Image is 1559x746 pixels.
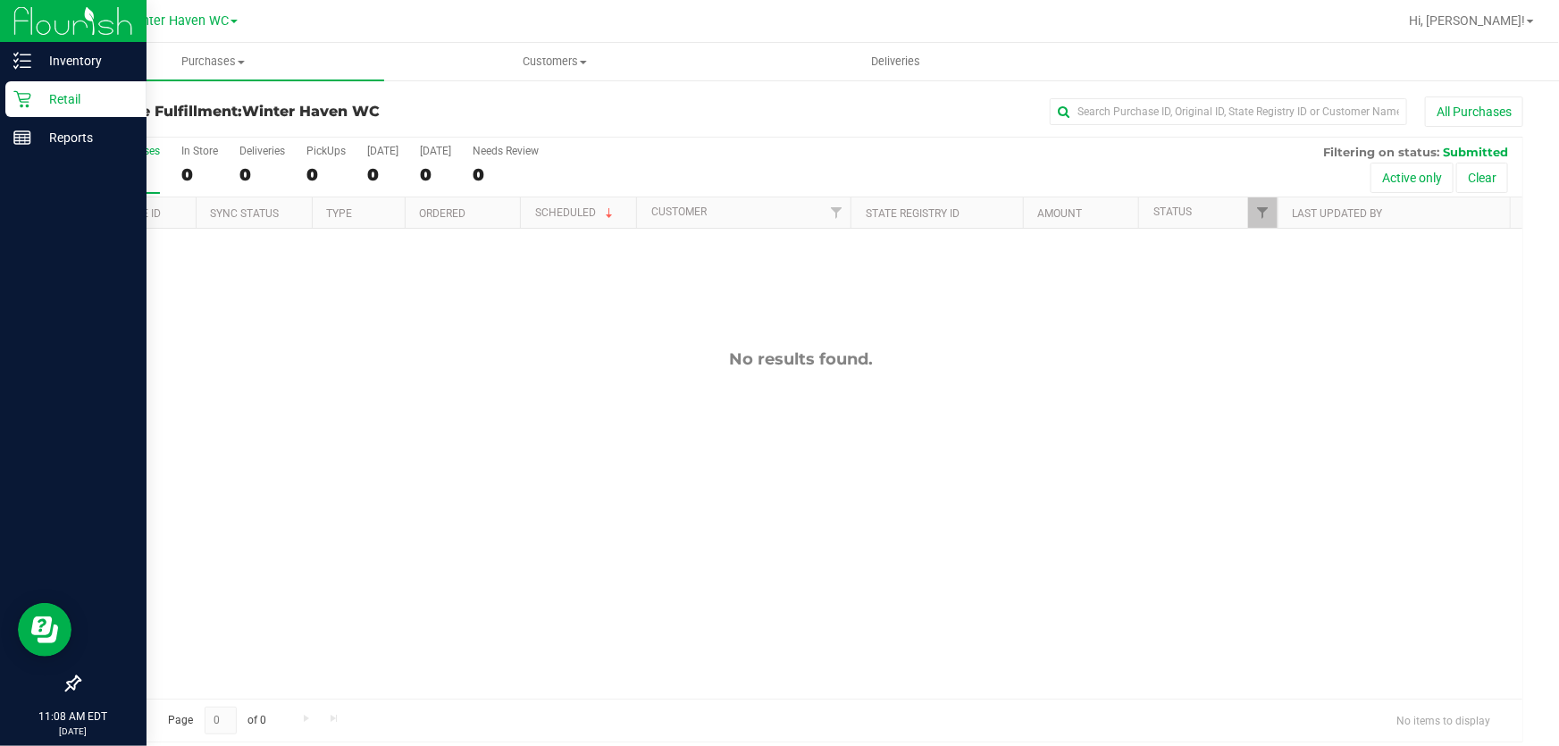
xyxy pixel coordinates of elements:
span: No items to display [1382,707,1505,733]
div: 0 [239,164,285,185]
iframe: Resource center [18,603,71,657]
button: Clear [1456,163,1508,193]
a: Amount [1037,207,1082,220]
p: Inventory [31,50,138,71]
p: Retail [31,88,138,110]
a: Ordered [419,207,465,220]
a: Customer [651,205,707,218]
span: Purchases [43,54,384,70]
a: Type [326,207,352,220]
div: 0 [473,164,539,185]
span: Winter Haven WC [127,13,229,29]
a: Status [1153,205,1192,218]
p: [DATE] [8,725,138,738]
span: Deliveries [847,54,944,70]
inline-svg: Retail [13,90,31,108]
div: 0 [181,164,218,185]
span: Customers [385,54,725,70]
h3: Purchase Fulfillment: [79,104,560,120]
p: 11:08 AM EDT [8,708,138,725]
div: 0 [306,164,346,185]
a: Customers [384,43,725,80]
span: Winter Haven WC [242,103,380,120]
button: Active only [1370,163,1454,193]
div: Deliveries [239,145,285,157]
input: Search Purchase ID, Original ID, State Registry ID or Customer Name... [1050,98,1407,125]
p: Reports [31,127,138,148]
div: 0 [367,164,398,185]
inline-svg: Inventory [13,52,31,70]
div: In Store [181,145,218,157]
a: Last Updated By [1293,207,1383,220]
span: Hi, [PERSON_NAME]! [1409,13,1525,28]
div: 0 [420,164,451,185]
inline-svg: Reports [13,129,31,147]
a: Deliveries [725,43,1067,80]
span: Page of 0 [153,707,281,734]
div: [DATE] [367,145,398,157]
a: Sync Status [210,207,279,220]
div: No results found. [80,349,1522,369]
span: Submitted [1443,145,1508,159]
a: Filter [821,197,851,228]
a: Purchases [43,43,384,80]
button: All Purchases [1425,96,1523,127]
a: Filter [1248,197,1278,228]
a: Scheduled [535,206,616,219]
a: State Registry ID [866,207,960,220]
div: [DATE] [420,145,451,157]
div: Needs Review [473,145,539,157]
span: Filtering on status: [1323,145,1439,159]
div: PickUps [306,145,346,157]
